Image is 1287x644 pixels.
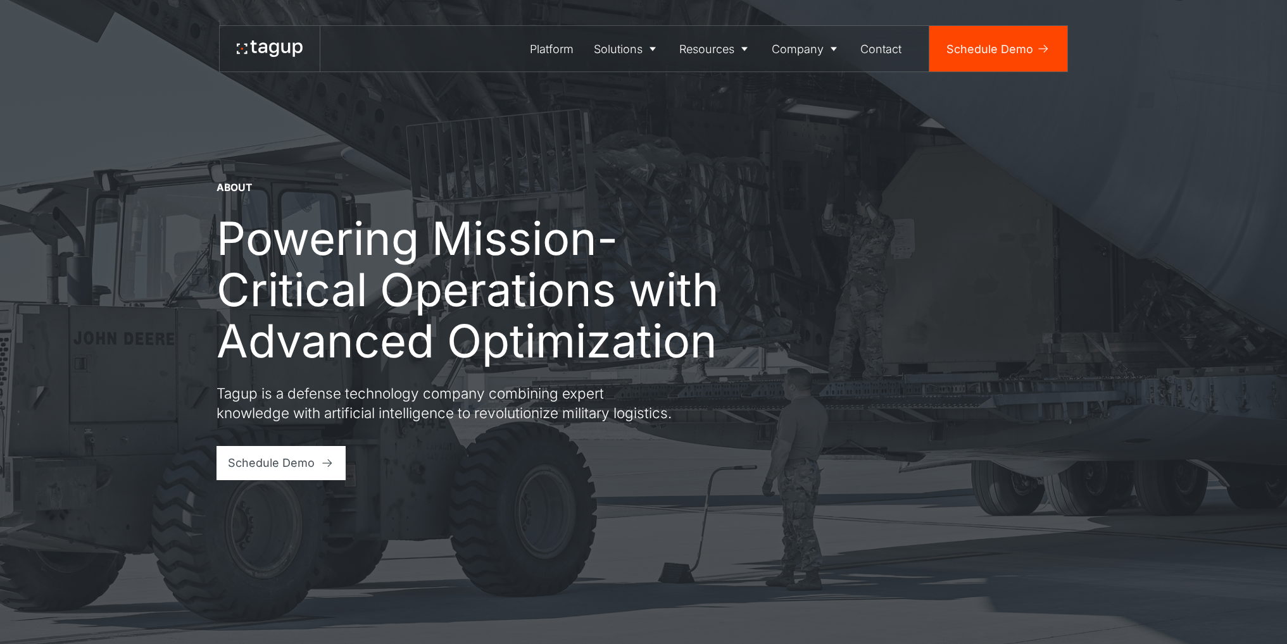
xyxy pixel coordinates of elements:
a: Resources [670,26,762,71]
div: Schedule Demo [946,40,1033,58]
a: Contact [851,26,912,71]
div: About [217,181,253,195]
div: Contact [860,40,901,58]
a: Schedule Demo [929,26,1067,71]
div: Resources [679,40,734,58]
a: Platform [520,26,584,71]
a: Solutions [584,26,670,71]
a: Schedule Demo [217,446,346,480]
h1: Powering Mission-Critical Operations with Advanced Optimization [217,213,748,366]
p: Tagup is a defense technology company combining expert knowledge with artificial intelligence to ... [217,383,672,423]
div: Schedule Demo [228,454,315,471]
div: Platform [530,40,574,58]
div: Company [772,40,824,58]
div: Solutions [594,40,643,58]
a: Company [762,26,851,71]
